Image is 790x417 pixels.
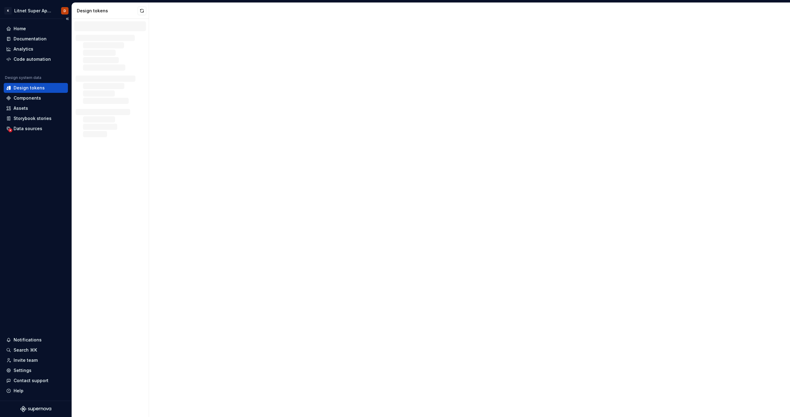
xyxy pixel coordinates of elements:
a: Analytics [4,44,68,54]
a: Code automation [4,54,68,64]
a: Data sources [4,124,68,134]
button: Notifications [4,335,68,345]
div: Code automation [14,56,51,62]
div: Home [14,26,26,32]
button: Search ⌘K [4,345,68,355]
a: Assets [4,103,68,113]
div: K [4,7,12,14]
div: Data sources [14,126,42,132]
div: Assets [14,105,28,111]
div: Help [14,388,23,394]
div: D [64,8,66,13]
button: Collapse sidebar [63,14,72,23]
div: Components [14,95,41,101]
div: Notifications [14,337,42,343]
div: Documentation [14,36,47,42]
div: Design tokens [77,8,138,14]
button: KLitnet Super App 2.0.D [1,4,70,17]
div: Design system data [5,75,41,80]
div: Litnet Super App 2.0. [14,8,54,14]
svg: Supernova Logo [20,406,51,412]
a: Design tokens [4,83,68,93]
button: Contact support [4,376,68,386]
div: Search ⌘K [14,347,37,353]
div: Analytics [14,46,33,52]
a: Invite team [4,355,68,365]
div: Storybook stories [14,115,52,122]
div: Invite team [14,357,38,363]
a: Settings [4,365,68,375]
a: Documentation [4,34,68,44]
a: Storybook stories [4,114,68,123]
a: Components [4,93,68,103]
div: Design tokens [14,85,45,91]
div: Settings [14,367,31,374]
a: Home [4,24,68,34]
div: Contact support [14,378,48,384]
button: Help [4,386,68,396]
